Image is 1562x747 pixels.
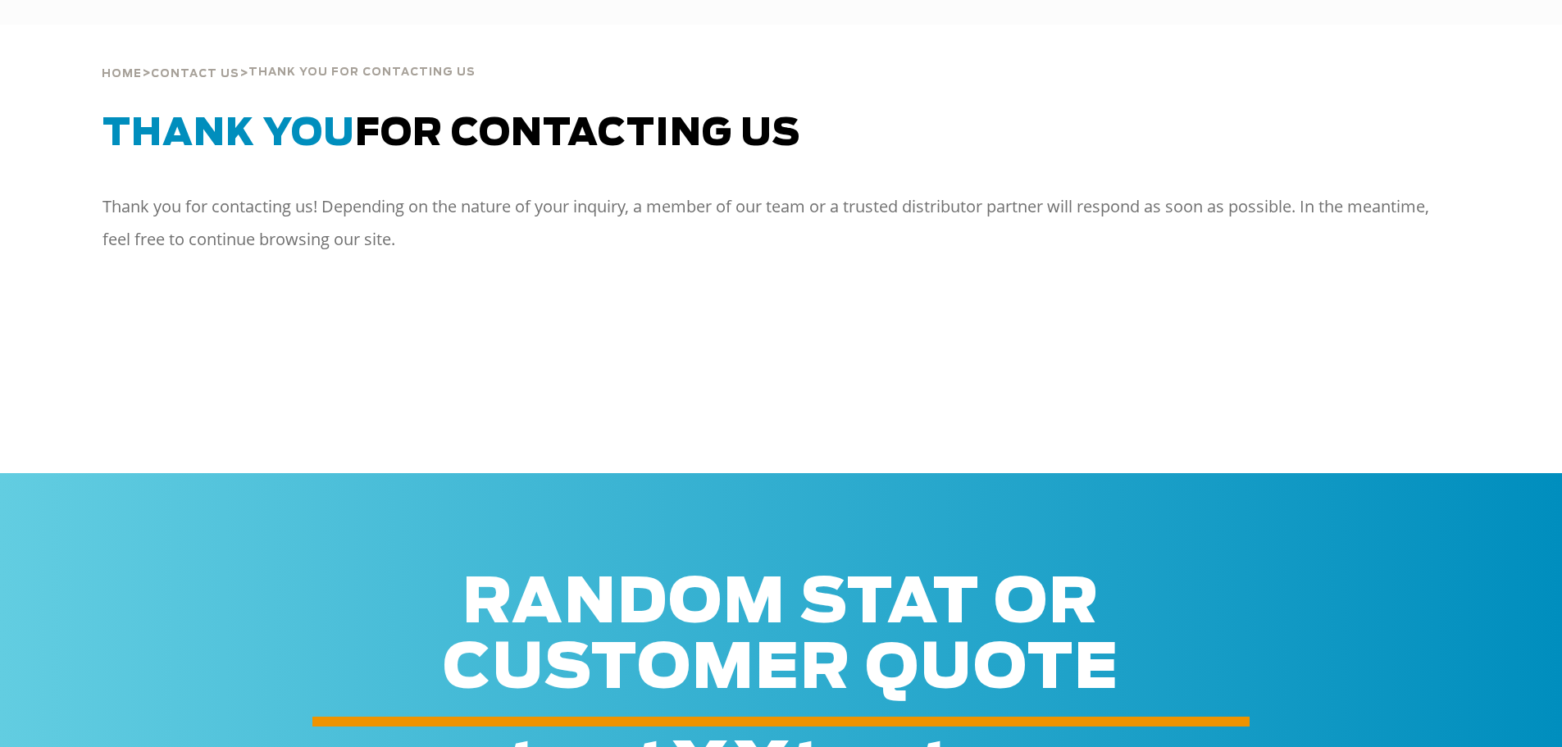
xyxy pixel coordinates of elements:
[102,116,355,153] span: Thank You
[102,190,1431,256] p: Thank you for contacting us! Depending on the nature of your inquiry, a member of our team or a t...
[102,25,476,87] div: > >
[102,69,142,80] span: Home
[102,66,142,80] a: Home
[151,69,239,80] span: Contact Us
[102,116,800,153] span: for Contacting Us
[248,67,476,78] span: thank you for contacting us
[151,66,239,80] a: Contact Us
